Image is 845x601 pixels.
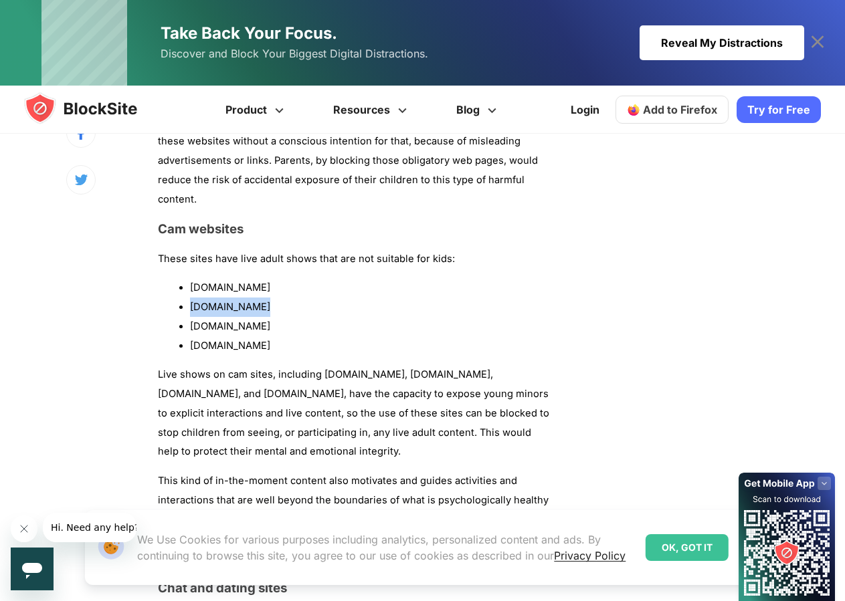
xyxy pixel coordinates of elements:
[203,86,310,134] a: Product
[310,86,434,134] a: Resources
[646,534,729,561] div: OK, GOT IT
[627,103,640,116] img: firefox-icon.svg
[737,96,821,123] a: Try for Free
[616,96,729,124] a: Add to Firefox
[190,336,552,356] li: [DOMAIN_NAME]
[158,249,552,269] p: These sites have live adult shows that are not suitable for kids:
[640,25,804,60] div: Reveal My Distractions
[158,221,552,237] h3: Cam websites
[11,515,37,542] iframe: Close message
[643,103,717,116] span: Add to Firefox
[137,531,634,564] p: We Use Cookies for various purposes including analytics, personalized content and ads. By continu...
[24,92,163,124] img: blocksite-icon.5d769676.svg
[158,365,552,461] p: Live shows on cam sites, including [DOMAIN_NAME], [DOMAIN_NAME], [DOMAIN_NAME], and [DOMAIN_NAME]...
[190,278,552,297] li: [DOMAIN_NAME]
[43,513,136,542] iframe: Message from company
[434,86,523,134] a: Blog
[8,9,96,20] span: Hi. Need any help?
[190,297,552,317] li: [DOMAIN_NAME]
[158,113,552,209] p: Due to the easy accessibility of such websites, children could easily come across these websites ...
[158,471,552,568] p: This kind of in-the-moment content also motivates and guides activities and interactions that are...
[563,94,607,126] a: Login
[190,317,552,336] li: [DOMAIN_NAME]
[161,23,337,43] span: Take Back Your Focus.
[554,549,626,562] a: Privacy Policy
[161,44,428,64] span: Discover and Block Your Biggest Digital Distractions.
[11,548,54,590] iframe: Button to launch messaging window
